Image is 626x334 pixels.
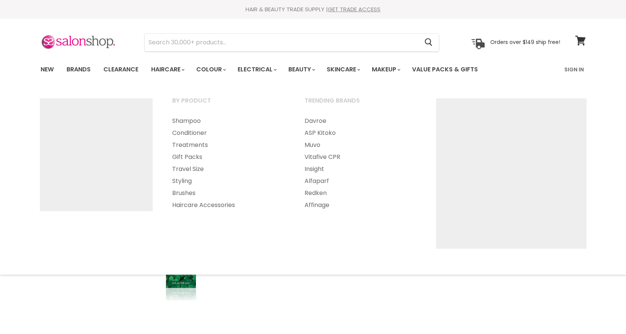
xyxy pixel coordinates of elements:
a: ASP Kitoko [295,127,426,139]
a: Trending Brands [295,95,426,113]
ul: Main menu [35,59,522,80]
a: Makeup [366,62,405,77]
input: Search [145,34,419,51]
a: Gift Packs [163,151,294,163]
a: Affinage [295,199,426,211]
a: Haircare Accessories [163,199,294,211]
a: Redken [295,187,426,199]
a: Styling [163,175,294,187]
a: Beauty [283,62,320,77]
a: Value Packs & Gifts [406,62,484,77]
form: Product [144,33,439,51]
a: Conditioner [163,127,294,139]
a: Clearance [98,62,144,77]
div: HAIR & BEAUTY TRADE SUPPLY | [31,6,595,13]
p: Orders over $149 ship free! [490,39,560,45]
button: Search [419,34,439,51]
ul: Main menu [295,115,426,211]
a: Skincare [321,62,365,77]
a: Sign In [560,62,588,77]
a: Davroe [295,115,426,127]
a: Colour [191,62,230,77]
a: Alfaparf [295,175,426,187]
a: Haircare [146,62,189,77]
nav: Main [31,59,595,80]
a: Electrical [232,62,281,77]
a: By Product [163,95,294,113]
a: GET TRADE ACCESS [328,5,380,13]
a: Muvo [295,139,426,151]
a: Shampoo [163,115,294,127]
a: Brushes [163,187,294,199]
a: Vitafive CPR [295,151,426,163]
ul: Main menu [163,115,294,211]
a: Travel Size [163,163,294,175]
a: Brands [61,62,96,77]
a: Insight [295,163,426,175]
a: Treatments [163,139,294,151]
a: New [35,62,59,77]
